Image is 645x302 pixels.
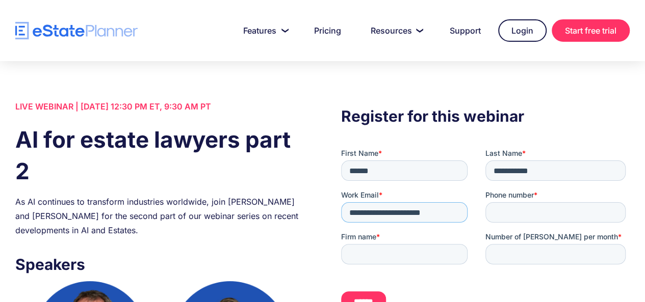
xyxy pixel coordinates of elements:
a: Pricing [302,20,353,41]
h1: AI for estate lawyers part 2 [15,124,304,187]
a: Login [498,19,547,42]
div: LIVE WEBINAR | [DATE] 12:30 PM ET, 9:30 AM PT [15,99,304,114]
a: Support [437,20,493,41]
a: Start free trial [552,19,630,42]
a: Resources [358,20,432,41]
a: Features [231,20,297,41]
div: As AI continues to transform industries worldwide, join [PERSON_NAME] and [PERSON_NAME] for the s... [15,195,304,237]
h3: Register for this webinar [341,104,630,128]
a: home [15,22,138,40]
h3: Speakers [15,253,304,276]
